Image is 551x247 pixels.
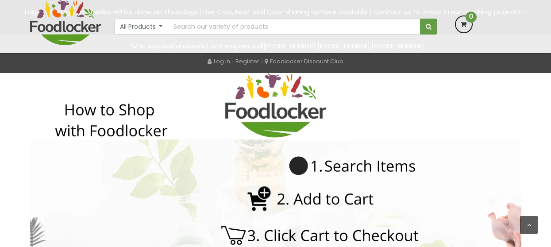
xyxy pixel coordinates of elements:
[265,57,343,66] a: Foodlocker Discount Club
[114,19,169,35] button: All Products
[466,12,477,23] span: 0
[261,57,263,66] span: |
[168,19,420,35] input: Search our variety of products
[208,57,230,66] a: Log in
[232,57,234,66] span: |
[235,57,259,66] a: Register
